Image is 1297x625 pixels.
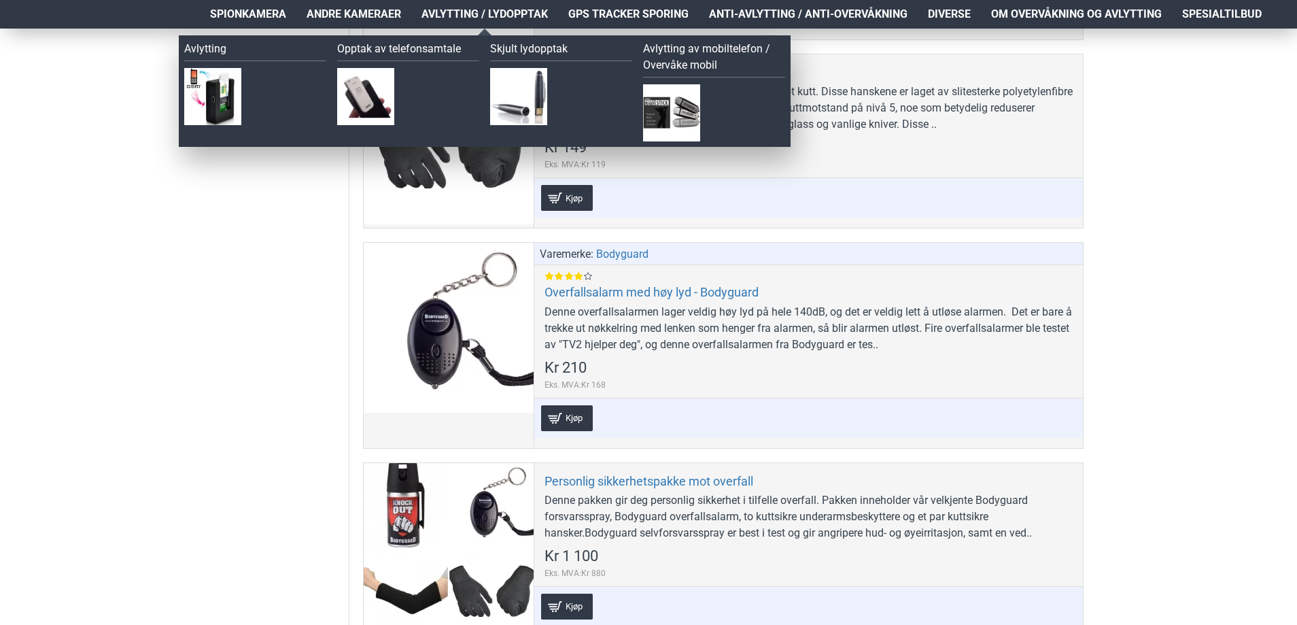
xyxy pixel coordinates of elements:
[38,22,67,33] div: v 4.0.25
[307,6,401,22] span: Andre kameraer
[1182,6,1262,22] span: Spesialtilbud
[544,84,1073,133] div: Kuttbeskyttende hansker gir effektiv beskyttelse mot kutt. Disse hanskene er laget av slitesterke...
[928,6,971,22] span: Diverse
[544,473,753,489] a: Personlig sikkerhetspakke mot overfall
[544,158,606,171] span: Eks. MVA:Kr 119
[210,6,286,22] span: Spionkamera
[709,6,907,22] span: Anti-avlytting / Anti-overvåkning
[596,246,648,263] a: Bodyguard
[37,79,48,90] img: tab_domain_overview_orange.svg
[544,549,598,564] span: Kr 1 100
[544,284,759,300] a: Overfallsalarm med høy lyd - Bodyguard
[544,492,1073,541] div: Denne pakken gir deg personlig sikkerhet i tilfelle overfall. Pakken inneholder vår velkjente Bod...
[135,79,146,90] img: tab_keywords_by_traffic_grey.svg
[184,68,241,125] img: Avlytting
[150,80,229,89] div: Keywords by Traffic
[540,246,593,263] span: Varemerke:
[22,35,33,46] img: website_grey.svg
[421,6,548,22] span: Avlytting / Lydopptak
[35,35,150,46] div: Domain: [DOMAIN_NAME]
[337,41,479,61] a: Opptak av telefonsamtale
[643,84,700,141] img: Avlytting av mobiltelefon / Overvåke mobil
[562,194,586,203] span: Kjøp
[562,413,586,422] span: Kjøp
[544,567,606,579] span: Eks. MVA:Kr 880
[22,22,33,33] img: logo_orange.svg
[52,80,122,89] div: Domain Overview
[364,243,534,413] a: Overfallsalarm med høy lyd - Bodyguard Overfallsalarm med høy lyd - Bodyguard
[544,360,587,375] span: Kr 210
[562,602,586,611] span: Kjøp
[568,6,689,22] span: GPS Tracker Sporing
[490,68,547,125] img: Skjult lydopptak
[544,379,606,391] span: Eks. MVA:Kr 168
[991,6,1162,22] span: Om overvåkning og avlytting
[490,41,632,61] a: Skjult lydopptak
[337,68,394,125] img: Opptak av telefonsamtale
[643,41,785,78] a: Avlytting av mobiltelefon / Overvåke mobil
[544,304,1073,353] div: Denne overfallsalarmen lager veldig høy lyd på hele 140dB, og det er veldig lett å utløse alarmen...
[544,140,587,155] span: Kr 149
[184,41,326,61] a: Avlytting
